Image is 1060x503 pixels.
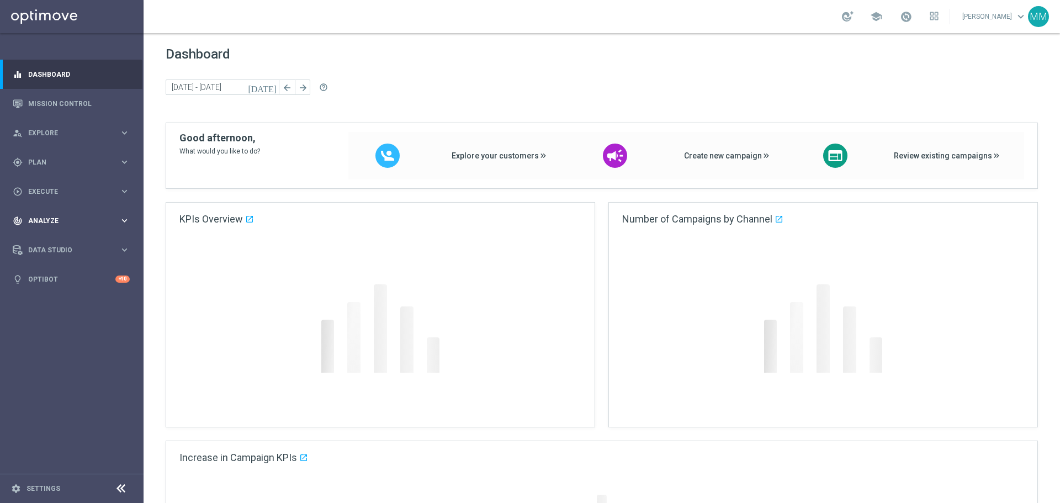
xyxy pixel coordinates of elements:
[119,245,130,255] i: keyboard_arrow_right
[115,276,130,283] div: +10
[119,215,130,226] i: keyboard_arrow_right
[28,218,119,224] span: Analyze
[28,264,115,294] a: Optibot
[12,187,130,196] button: play_circle_outline Execute keyboard_arrow_right
[28,247,119,253] span: Data Studio
[13,187,23,197] i: play_circle_outline
[13,128,119,138] div: Explore
[28,89,130,118] a: Mission Control
[13,60,130,89] div: Dashboard
[13,264,130,294] div: Optibot
[13,157,23,167] i: gps_fixed
[12,70,130,79] button: equalizer Dashboard
[13,157,119,167] div: Plan
[13,70,23,80] i: equalizer
[11,484,21,494] i: settings
[12,158,130,167] button: gps_fixed Plan keyboard_arrow_right
[28,188,119,195] span: Execute
[28,159,119,166] span: Plan
[961,8,1028,25] a: [PERSON_NAME]keyboard_arrow_down
[13,274,23,284] i: lightbulb
[13,216,23,226] i: track_changes
[13,245,119,255] div: Data Studio
[1028,6,1049,27] div: MM
[13,89,130,118] div: Mission Control
[119,157,130,167] i: keyboard_arrow_right
[12,216,130,225] button: track_changes Analyze keyboard_arrow_right
[119,128,130,138] i: keyboard_arrow_right
[13,187,119,197] div: Execute
[13,128,23,138] i: person_search
[28,130,119,136] span: Explore
[12,275,130,284] button: lightbulb Optibot +10
[12,246,130,255] button: Data Studio keyboard_arrow_right
[12,99,130,108] button: Mission Control
[12,129,130,137] button: person_search Explore keyboard_arrow_right
[119,186,130,197] i: keyboard_arrow_right
[26,485,60,492] a: Settings
[1015,10,1027,23] span: keyboard_arrow_down
[13,216,119,226] div: Analyze
[28,60,130,89] a: Dashboard
[870,10,882,23] span: school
